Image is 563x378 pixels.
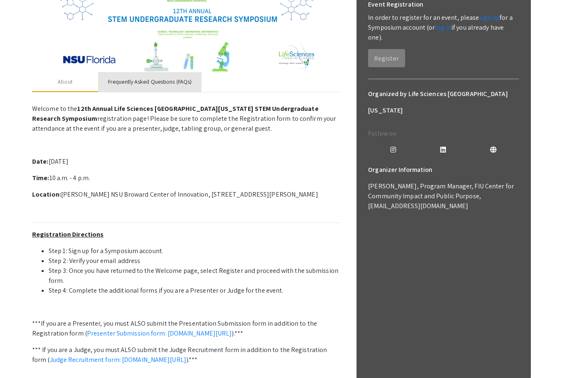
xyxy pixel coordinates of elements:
[32,230,103,239] u: Registration Directions
[32,174,49,182] strong: Time:
[49,246,341,256] li: Step 1: Sign up for a Symposium account.
[368,49,405,67] button: Register
[435,23,451,32] a: log in
[368,86,519,119] h6: Organized by Life Sciences [GEOGRAPHIC_DATA][US_STATE]
[6,341,35,372] iframe: Chat
[32,104,341,134] p: Welcome to the registration page! Please be sure to complete the Registration form to confirm you...
[87,329,232,338] a: Presenter Submission form: [DOMAIN_NAME][URL]
[32,319,341,338] p: ***If you are a Presenter, you must ALSO submit the Presentation Submission form in addition to t...
[32,157,341,167] p: [DATE]
[32,190,61,199] strong: Location:
[368,129,519,139] p: Follow on
[32,157,49,166] strong: Date:
[32,104,319,123] strong: 12th Annual Life Sciences [GEOGRAPHIC_DATA][US_STATE] STEM Undergraduate Research Symposium
[49,286,341,296] li: Step 4: Complete the additional forms if you are a Presenter or Judge for the event.
[32,190,341,200] p: [PERSON_NAME] NSU Broward Center of Innovation, [STREET_ADDRESS][PERSON_NAME]
[49,266,341,286] li: Step 3: Once you have returned to the Welcome page, select Register and proceed with the submissi...
[58,77,73,86] div: About
[479,13,500,22] a: sign up
[32,345,341,365] p: *** If you are a Judge, you must ALSO submit the Judge Recruitment form in addition to the Regist...
[50,355,186,364] a: Judge Recruitment form: [DOMAIN_NAME][URL]
[32,173,341,183] p: 10 a.m. - 4 p.m.
[108,77,192,86] div: Frequently Asked Questions (FAQs)
[368,162,519,178] h6: Organizer Information
[368,181,519,211] p: [PERSON_NAME], Program Manager, FIU Center for Community Impact and Public Purpose, [EMAIL_ADDRES...
[49,256,341,266] li: Step 2: Verify your email address
[368,13,519,42] p: In order to register for an event, please for a Symposium account (or if you already have one).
